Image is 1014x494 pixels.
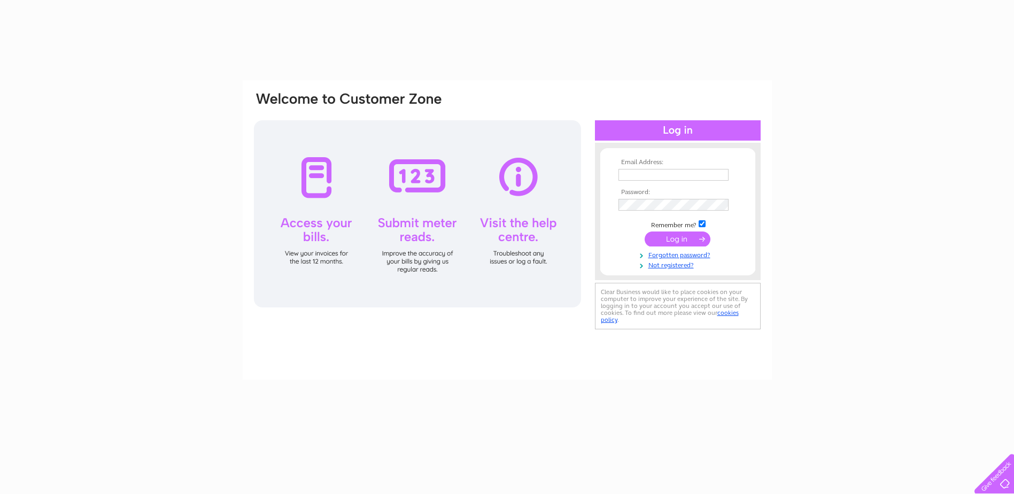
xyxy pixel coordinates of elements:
[601,309,739,323] a: cookies policy
[616,189,740,196] th: Password:
[645,231,710,246] input: Submit
[618,249,740,259] a: Forgotten password?
[616,219,740,229] td: Remember me?
[616,159,740,166] th: Email Address:
[618,259,740,269] a: Not registered?
[595,283,761,329] div: Clear Business would like to place cookies on your computer to improve your experience of the sit...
